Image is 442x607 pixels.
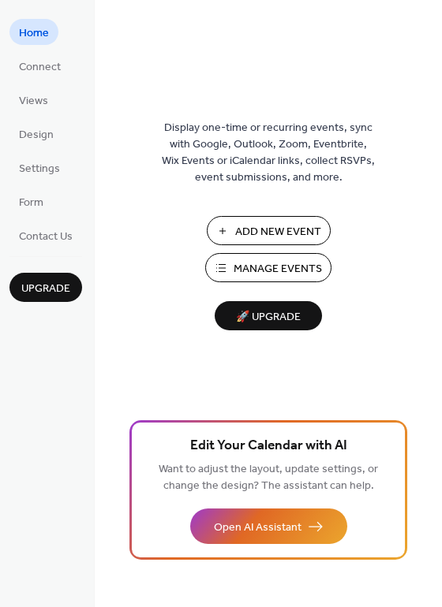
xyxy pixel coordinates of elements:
[19,195,43,211] span: Form
[21,281,70,297] span: Upgrade
[19,229,73,245] span: Contact Us
[19,127,54,143] span: Design
[205,253,331,282] button: Manage Events
[9,188,53,214] a: Form
[9,121,63,147] a: Design
[9,273,82,302] button: Upgrade
[162,120,375,186] span: Display one-time or recurring events, sync with Google, Outlook, Zoom, Eventbrite, Wix Events or ...
[9,155,69,181] a: Settings
[19,93,48,110] span: Views
[190,508,347,544] button: Open AI Assistant
[214,519,302,536] span: Open AI Assistant
[9,222,82,248] a: Contact Us
[215,301,322,330] button: 🚀 Upgrade
[9,87,58,113] a: Views
[235,224,321,240] span: Add New Event
[19,161,60,177] span: Settings
[190,435,347,457] span: Edit Your Calendar with AI
[159,459,378,497] span: Want to adjust the layout, update settings, or change the design? The assistant can help.
[207,216,331,245] button: Add New Event
[234,261,322,277] span: Manage Events
[9,19,58,45] a: Home
[224,307,313,328] span: 🚀 Upgrade
[19,25,49,42] span: Home
[19,59,61,76] span: Connect
[9,53,70,79] a: Connect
